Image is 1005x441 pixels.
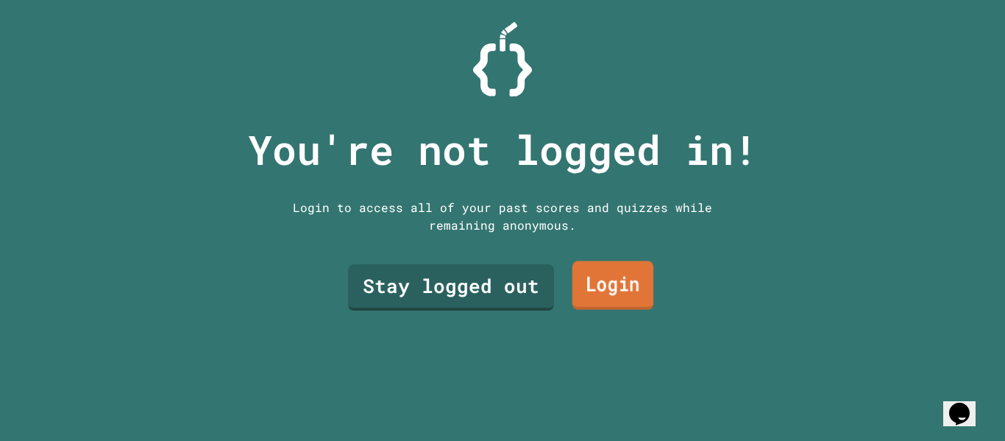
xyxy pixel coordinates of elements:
[282,199,723,234] div: Login to access all of your past scores and quizzes while remaining anonymous.
[943,382,990,426] iframe: chat widget
[572,261,654,310] a: Login
[348,264,554,311] a: Stay logged out
[473,22,532,96] img: Logo.svg
[248,119,758,180] p: You're not logged in!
